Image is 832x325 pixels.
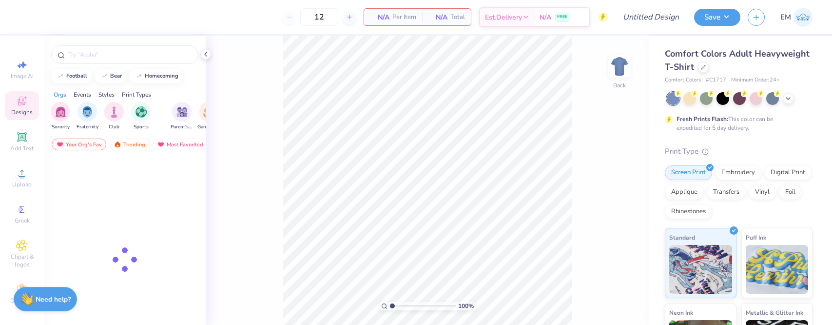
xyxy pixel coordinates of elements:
[98,90,115,99] div: Styles
[694,9,740,26] button: Save
[197,102,220,131] div: filter for Game Day
[134,123,149,131] span: Sports
[669,232,695,243] span: Standard
[171,102,193,131] button: filter button
[56,141,64,148] img: most_fav.gif
[130,69,183,83] button: homecoming
[100,73,108,79] img: trend_line.gif
[746,232,766,243] span: Puff Ink
[55,106,66,118] img: Sorority Image
[665,204,712,219] div: Rhinestones
[77,102,98,131] div: filter for Fraternity
[779,185,802,200] div: Foil
[458,302,474,310] span: 100 %
[11,108,33,116] span: Designs
[450,12,465,22] span: Total
[36,295,71,304] strong: Need help?
[12,181,32,188] span: Upload
[57,73,64,79] img: trend_line.gif
[11,72,34,80] span: Image AI
[95,69,126,83] button: bear
[104,102,124,131] div: filter for Club
[749,185,776,200] div: Vinyl
[157,141,165,148] img: most_fav.gif
[540,12,551,22] span: N/A
[5,253,39,268] span: Clipart & logos
[485,12,522,22] span: Est. Delivery
[74,90,91,99] div: Events
[665,185,704,200] div: Applique
[677,115,796,132] div: This color can be expedited for 5 day delivery.
[613,81,626,90] div: Back
[10,297,34,305] span: Decorate
[153,139,208,150] div: Most Favorited
[706,76,726,84] span: # C1717
[731,76,780,84] span: Minimum Order: 24 +
[615,7,687,27] input: Untitled Design
[114,141,121,148] img: trending.gif
[392,12,416,22] span: Per Item
[51,102,70,131] div: filter for Sorority
[122,90,151,99] div: Print Types
[171,123,193,131] span: Parent's Weekend
[203,106,214,118] img: Game Day Image
[51,69,92,83] button: football
[131,102,151,131] button: filter button
[793,8,813,27] img: Emily Mcclelland
[66,73,87,79] div: football
[715,165,761,180] div: Embroidery
[82,106,93,118] img: Fraternity Image
[677,115,728,123] strong: Fresh Prints Flash:
[665,48,810,73] span: Comfort Colors Adult Heavyweight T-Shirt
[557,14,567,20] span: FREE
[669,245,732,294] img: Standard
[610,57,629,76] img: Back
[669,307,693,318] span: Neon Ink
[707,185,746,200] div: Transfers
[197,123,220,131] span: Game Day
[109,139,150,150] div: Trending
[15,217,30,224] span: Greek
[665,146,813,157] div: Print Type
[10,144,34,152] span: Add Text
[54,90,66,99] div: Orgs
[780,12,791,23] span: EM
[746,307,803,318] span: Metallic & Glitter Ink
[110,73,122,79] div: bear
[370,12,389,22] span: N/A
[67,50,192,60] input: Try "Alpha"
[145,73,178,79] div: homecoming
[428,12,447,22] span: N/A
[135,106,147,118] img: Sports Image
[780,8,813,27] a: EM
[135,73,143,79] img: trend_line.gif
[665,165,712,180] div: Screen Print
[77,123,98,131] span: Fraternity
[109,123,119,131] span: Club
[52,139,106,150] div: Your Org's Fav
[77,102,98,131] button: filter button
[171,102,193,131] div: filter for Parent's Weekend
[300,8,338,26] input: – –
[746,245,809,294] img: Puff Ink
[104,102,124,131] button: filter button
[764,165,812,180] div: Digital Print
[197,102,220,131] button: filter button
[51,102,70,131] button: filter button
[109,106,119,118] img: Club Image
[665,76,701,84] span: Comfort Colors
[176,106,188,118] img: Parent's Weekend Image
[52,123,70,131] span: Sorority
[131,102,151,131] div: filter for Sports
